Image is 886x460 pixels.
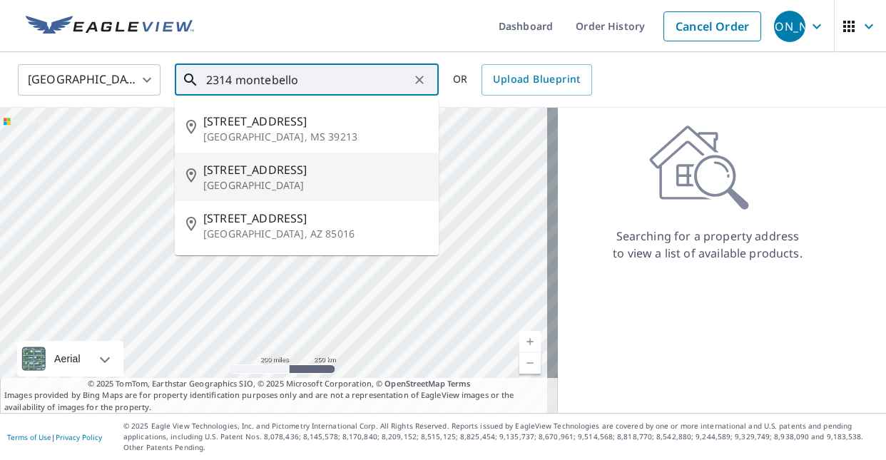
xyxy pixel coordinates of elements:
a: Privacy Policy [56,432,102,442]
a: Current Level 5, Zoom In [519,331,541,352]
p: [GEOGRAPHIC_DATA] [203,178,427,193]
div: Aerial [50,341,85,377]
a: Terms [447,378,471,389]
span: Upload Blueprint [493,71,580,88]
a: Upload Blueprint [482,64,591,96]
a: Cancel Order [663,11,761,41]
img: EV Logo [26,16,194,37]
div: Aerial [17,341,123,377]
button: Clear [409,70,429,90]
span: © 2025 TomTom, Earthstar Geographics SIO, © 2025 Microsoft Corporation, © [88,378,471,390]
div: [PERSON_NAME] [774,11,805,42]
p: | [7,433,102,441]
div: OR [453,64,592,96]
p: © 2025 Eagle View Technologies, Inc. and Pictometry International Corp. All Rights Reserved. Repo... [123,421,879,453]
a: Current Level 5, Zoom Out [519,352,541,374]
input: Search by address or latitude-longitude [206,60,409,100]
span: [STREET_ADDRESS] [203,161,427,178]
span: [STREET_ADDRESS] [203,210,427,227]
p: [GEOGRAPHIC_DATA], AZ 85016 [203,227,427,241]
a: Terms of Use [7,432,51,442]
a: OpenStreetMap [385,378,444,389]
div: [GEOGRAPHIC_DATA] [18,60,161,100]
p: Searching for a property address to view a list of available products. [612,228,803,262]
p: [GEOGRAPHIC_DATA], MS 39213 [203,130,427,144]
span: [STREET_ADDRESS] [203,113,427,130]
